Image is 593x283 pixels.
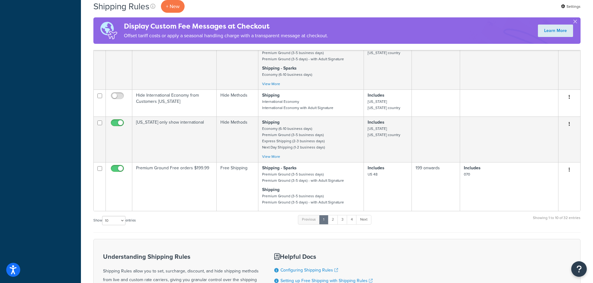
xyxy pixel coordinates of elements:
strong: Shipping [262,186,280,193]
small: US 48 [368,171,378,177]
a: 3 [337,215,347,224]
p: Offset tariff costs or apply a seasonal handling charge with a transparent message at checkout. [124,31,328,40]
strong: Includes [368,165,384,171]
img: duties-banner-06bc72dcb5fe05cb3f9472aba00be2ae8eb53ab6f0d8bb03d382ba314ac3c341.png [93,17,124,44]
td: Hide International Economy from Customers [US_STATE] [132,89,217,116]
small: Economy (6-10 business days) Premium Ground (3-5 business days) Express Shipping (2-3 business da... [262,126,325,150]
td: Premium Ground Free orders $199.99 [132,162,217,211]
h1: Shipping Rules [93,0,149,12]
strong: Includes [368,92,384,98]
strong: Shipping [262,119,280,126]
h4: Display Custom Fee Messages at Checkout [124,21,328,31]
a: Configuring Shipping Rules [280,267,338,273]
div: Showing 1 to 10 of 32 entries [533,214,581,228]
td: Free Shipping [217,162,258,211]
small: International Economy International Economy with Adult Signature [262,99,333,111]
h3: Understanding Shipping Rules [103,253,259,260]
a: View More [262,81,280,87]
small: 070 [464,171,470,177]
a: Previous [298,215,320,224]
a: Learn More [538,25,573,37]
td: Hide Methods [217,34,258,89]
small: Premium Ground (3-5 business days) Premium Ground (3-5 days) - with Adult Signature [262,193,344,205]
strong: Shipping - Sparks [262,165,297,171]
td: No Economy & Ground for [US_STATE] and other territories [132,34,217,89]
select: Showentries [102,216,125,225]
a: Next [356,215,371,224]
td: 199 onwards [412,162,460,211]
h3: Helpful Docs [274,253,376,260]
small: [US_STATE] [US_STATE] country [368,99,400,111]
strong: Shipping - Sparks [262,65,297,71]
a: 1 [319,215,328,224]
a: 4 [347,215,357,224]
td: [US_STATE] only show international [132,116,217,162]
strong: Includes [464,165,481,171]
strong: Shipping [262,92,280,98]
label: Show entries [93,216,136,225]
a: Settings [561,2,581,11]
small: Premium Ground (3-5 business days) Premium Ground (3-5 days) - with Adult Signature [262,171,344,183]
small: Economy (6-10 business days) Premium Ground (3-5 business days) Premium Ground (3-5 days) - with ... [262,44,344,62]
td: Hide Methods [217,116,258,162]
small: [US_STATE] [US_STATE] country [368,126,400,138]
strong: Includes [368,119,384,126]
td: Hide Methods [217,89,258,116]
a: View More [262,154,280,159]
small: Economy (6-10 business days) [262,72,312,77]
button: Open Resource Center [571,261,587,277]
a: 2 [328,215,338,224]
